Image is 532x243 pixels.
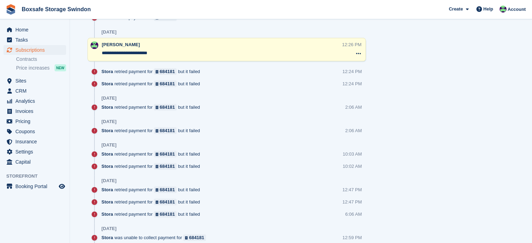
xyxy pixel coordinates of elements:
[101,163,113,170] span: Stora
[160,211,175,217] div: 684181
[101,119,116,124] div: [DATE]
[101,104,113,110] span: Stora
[342,199,362,205] div: 12:47 PM
[6,4,16,15] img: stora-icon-8386f47178a22dfd0bd8f6a31ec36ba5ce8667c1dd55bd0f319d3a0aa187defe.svg
[3,86,66,96] a: menu
[160,80,175,87] div: 684181
[342,41,362,48] div: 12:26 PM
[342,68,362,75] div: 12:24 PM
[345,211,362,217] div: 6:06 AM
[154,127,177,134] a: 684181
[15,25,57,35] span: Home
[154,68,177,75] a: 684181
[15,181,57,191] span: Booking Portal
[16,56,66,63] a: Contracts
[58,182,66,191] a: Preview store
[16,64,66,72] a: Price increases NEW
[101,29,116,35] div: [DATE]
[3,147,66,157] a: menu
[101,234,113,241] span: Stora
[101,80,113,87] span: Stora
[15,35,57,45] span: Tasks
[15,157,57,167] span: Capital
[15,137,57,146] span: Insurance
[160,163,175,170] div: 684181
[16,65,50,71] span: Price increases
[345,104,362,110] div: 2:06 AM
[154,211,177,217] a: 684181
[15,76,57,86] span: Sites
[101,163,204,170] div: retried payment for but it failed
[15,147,57,157] span: Settings
[343,163,362,170] div: 10:02 AM
[15,96,57,106] span: Analytics
[160,186,175,193] div: 684181
[101,142,116,148] div: [DATE]
[3,35,66,45] a: menu
[160,68,175,75] div: 684181
[15,116,57,126] span: Pricing
[160,151,175,157] div: 684181
[3,157,66,167] a: menu
[3,127,66,136] a: menu
[449,6,463,13] span: Create
[160,104,175,110] div: 684181
[91,41,98,49] img: Kim Virabi
[154,80,177,87] a: 684181
[101,211,204,217] div: retried payment for but it failed
[154,104,177,110] a: 684181
[101,68,113,75] span: Stora
[101,68,204,75] div: retried payment for but it failed
[160,127,175,134] div: 684181
[101,186,204,193] div: retried payment for but it failed
[102,42,140,47] span: [PERSON_NAME]
[3,116,66,126] a: menu
[343,151,362,157] div: 10:03 AM
[499,6,506,13] img: Kim Virabi
[101,127,113,134] span: Stora
[101,95,116,101] div: [DATE]
[101,199,204,205] div: retried payment for but it failed
[15,127,57,136] span: Coupons
[101,234,210,241] div: was unable to collect payment for
[3,25,66,35] a: menu
[508,6,526,13] span: Account
[55,64,66,71] div: NEW
[342,80,362,87] div: 12:24 PM
[342,234,362,241] div: 12:59 PM
[3,76,66,86] a: menu
[3,137,66,146] a: menu
[6,173,70,180] span: Storefront
[101,211,113,217] span: Stora
[101,151,113,157] span: Stora
[101,80,204,87] div: retried payment for but it failed
[154,163,177,170] a: 684181
[154,199,177,205] a: 684181
[160,199,175,205] div: 684181
[15,45,57,55] span: Subscriptions
[19,3,93,15] a: Boxsafe Storage Swindon
[342,186,362,193] div: 12:47 PM
[15,106,57,116] span: Invoices
[101,127,204,134] div: retried payment for but it failed
[3,45,66,55] a: menu
[3,181,66,191] a: menu
[101,226,116,231] div: [DATE]
[154,151,177,157] a: 684181
[483,6,493,13] span: Help
[101,199,113,205] span: Stora
[101,186,113,193] span: Stora
[3,106,66,116] a: menu
[101,151,204,157] div: retried payment for but it failed
[345,127,362,134] div: 2:06 AM
[183,234,206,241] a: 684181
[154,186,177,193] a: 684181
[101,104,204,110] div: retried payment for but it failed
[3,96,66,106] a: menu
[15,86,57,96] span: CRM
[101,178,116,184] div: [DATE]
[189,234,204,241] div: 684181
